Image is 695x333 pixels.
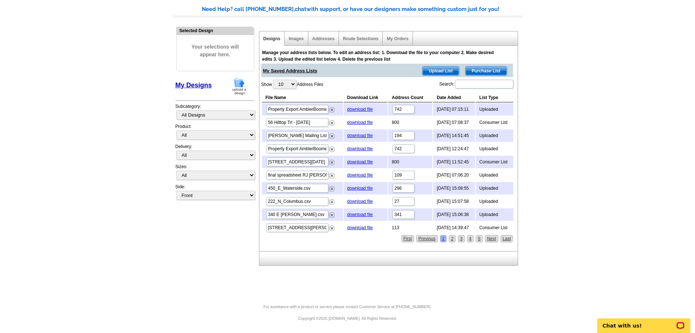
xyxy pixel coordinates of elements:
img: upload-design [230,77,249,95]
select: ShowAddress Files [273,80,296,89]
a: Addresses [312,36,335,41]
span: Your selections will appear here. [182,36,248,66]
div: Delivery: [175,143,254,163]
a: Designs [263,36,281,41]
a: download file [347,173,373,178]
div: Manage your address lists below. To edit an address list: 1. Download the file to your computer 2... [262,49,499,63]
img: delete.png [329,173,335,178]
a: Route Selections [343,36,378,41]
a: download file [347,133,373,138]
td: [DATE] 12:24:47 [433,143,475,155]
iframe: LiveChat chat widget [592,310,695,333]
img: delete.png [329,107,335,113]
td: [DATE] 15:07:58 [433,195,475,208]
td: [DATE] 15:08:55 [433,182,475,194]
a: download file [347,212,373,217]
a: Remove this list [329,119,335,124]
a: download file [347,225,373,230]
td: Uploaded [476,129,514,142]
td: Uploaded [476,143,514,155]
a: Remove this list [329,132,335,137]
a: download file [347,146,373,151]
a: My Designs [175,82,212,89]
th: Date Added [433,93,475,102]
a: First [401,235,414,242]
div: Subcategory: [175,103,254,123]
div: Selected Design [177,27,254,34]
td: [DATE] 14:51:45 [433,129,475,142]
img: delete.png [329,212,335,218]
td: 800 [388,116,432,129]
img: delete.png [329,160,335,165]
td: [DATE] 07:15:11 [433,103,475,116]
a: Remove this list [329,145,335,150]
img: delete.png [329,147,335,152]
a: Remove this list [329,158,335,163]
td: Uploaded [476,208,514,221]
td: [DATE] 07:08:37 [433,116,475,129]
a: Previous [416,235,438,242]
th: File Name [262,93,343,102]
td: Uploaded [476,195,514,208]
td: [DATE] 14:39:47 [433,222,475,234]
a: Remove this list [329,224,335,229]
span: chat [295,6,306,12]
img: delete.png [329,133,335,139]
img: delete.png [329,186,335,192]
th: List Type [476,93,514,102]
td: Uploaded [476,103,514,116]
a: download file [347,120,373,125]
td: Consumer List [476,116,514,129]
div: Need Help? call [PHONE_NUMBER], with support, or have our designers make something custom just fo... [202,5,523,14]
a: 2 [449,235,456,242]
td: [DATE] 07:06:20 [433,169,475,181]
td: 113 [388,222,432,234]
a: Images [289,36,304,41]
td: [DATE] 11:52:45 [433,156,475,168]
th: Download Link [344,93,387,102]
a: My Orders [387,36,408,41]
a: download file [347,199,373,204]
td: Uploaded [476,182,514,194]
a: download file [347,107,373,112]
a: 4 [467,235,474,242]
a: Remove this list [329,171,335,177]
img: delete.png [329,199,335,205]
span: My Saved Address Lists [263,64,317,75]
a: Remove this list [329,211,335,216]
img: delete.png [329,120,335,126]
td: Uploaded [476,169,514,181]
td: Consumer List [476,222,514,234]
span: Upload List [422,67,459,75]
span: Purchase List [466,67,507,75]
a: Remove this list [329,185,335,190]
th: Address Count [388,93,432,102]
a: 3 [458,235,465,242]
label: Search: [439,79,514,89]
td: Consumer List [476,156,514,168]
a: download file [347,186,373,191]
td: 800 [388,156,432,168]
div: Side: [175,183,254,201]
a: Next [485,235,498,242]
a: Remove this list [329,198,335,203]
a: download file [347,159,373,164]
label: Show Address Files [261,79,324,90]
img: delete.png [329,226,335,231]
a: 5 [476,235,483,242]
input: Search: [455,80,513,88]
a: Last [501,235,513,242]
a: Remove this list [329,106,335,111]
td: [DATE] 15:06:38 [433,208,475,221]
div: Sizes: [175,163,254,183]
div: Product: [175,123,254,143]
a: 1 [440,235,447,242]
